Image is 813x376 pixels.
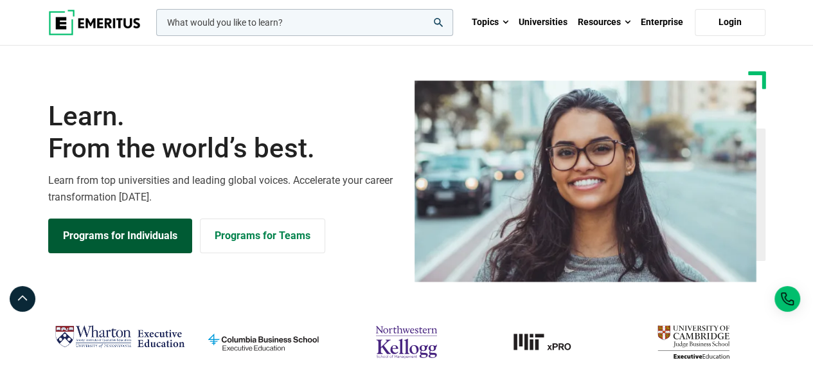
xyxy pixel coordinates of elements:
span: From the world’s best. [48,132,399,165]
img: northwestern-kellogg [341,321,472,363]
a: MIT-xPRO [485,321,615,363]
a: Explore for Business [200,219,325,253]
a: Login [695,9,765,36]
img: cambridge-judge-business-school [628,321,758,363]
h1: Learn. [48,100,399,165]
img: columbia-business-school [198,321,328,363]
img: Learn from the world's best [415,80,756,282]
img: MIT xPRO [485,321,615,363]
p: Learn from top universities and leading global voices. Accelerate your career transformation [DATE]. [48,172,399,205]
input: woocommerce-product-search-field-0 [156,9,453,36]
a: Explore Programs [48,219,192,253]
img: Wharton Executive Education [55,321,185,353]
